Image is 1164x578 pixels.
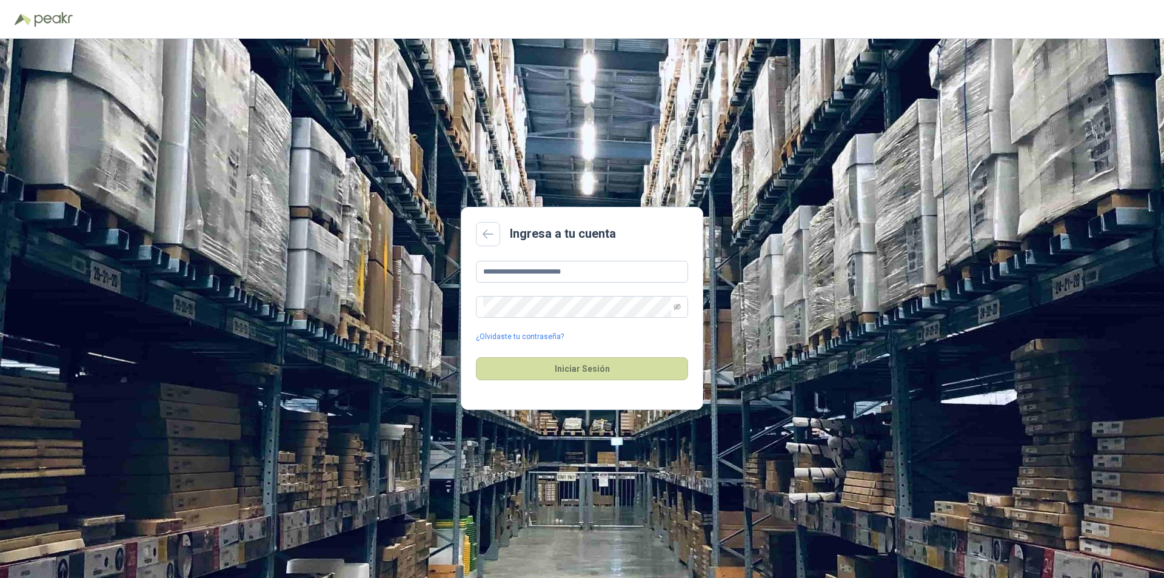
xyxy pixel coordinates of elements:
button: Iniciar Sesión [476,357,688,380]
h2: Ingresa a tu cuenta [510,224,616,243]
img: Logo [15,13,32,25]
a: ¿Olvidaste tu contraseña? [476,331,564,343]
span: eye-invisible [674,303,681,311]
img: Peakr [34,12,73,27]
